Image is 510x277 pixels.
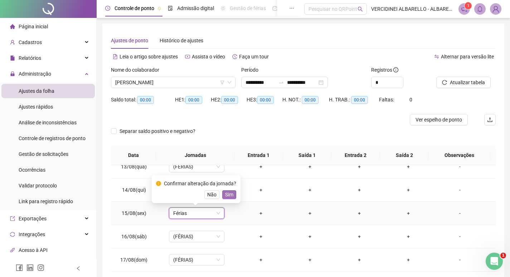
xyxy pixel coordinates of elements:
[185,96,202,104] span: 00:00
[242,256,280,264] div: +
[282,96,329,104] div: H. NOT.:
[393,67,398,72] span: info-circle
[257,96,274,104] span: 00:00
[19,183,57,188] span: Validar protocolo
[439,163,481,171] div: -
[19,247,48,253] span: Acesso à API
[465,2,472,9] sup: 1
[242,233,280,240] div: +
[225,191,233,199] span: Sim
[19,151,68,157] span: Gestão de solicitações
[340,233,378,240] div: +
[137,96,154,104] span: 00:00
[19,55,41,61] span: Relatórios
[160,38,203,43] span: Histórico de ajustes
[173,231,220,242] span: (FÉRIAS)
[19,88,54,94] span: Ajustes da folha
[19,199,73,204] span: Link para registro rápido
[291,209,329,217] div: +
[105,6,110,11] span: clock-circle
[10,24,15,29] span: home
[340,186,378,194] div: +
[486,253,503,270] iframe: Intercom live chat
[10,40,15,45] span: user-add
[19,231,45,237] span: Integrações
[416,116,462,124] span: Ver espelho de ponto
[177,5,214,11] span: Admissão digital
[436,77,491,88] button: Atualizar tabela
[329,96,379,104] div: H. TRAB.:
[175,96,211,104] div: HE 1:
[207,191,217,199] span: Não
[461,6,467,12] span: notification
[500,253,506,258] span: 1
[232,54,237,59] span: history
[19,135,86,141] span: Controle de registros de ponto
[371,5,454,13] span: VERCIDINEI ALBARELLO - ALBARELLO COMERCIO DE COMBUSTIVEIS LTDA
[121,234,147,239] span: 16/08(sáb)
[409,97,412,102] span: 0
[120,54,178,59] span: Leia o artigo sobre ajustes
[157,6,161,11] span: pushpin
[390,186,428,194] div: +
[289,6,294,11] span: ellipsis
[371,66,398,74] span: Registros
[390,209,428,217] div: +
[111,96,175,104] div: Saldo total:
[331,145,380,165] th: Entrada 2
[234,145,283,165] th: Entrada 1
[358,6,363,12] span: search
[10,71,15,76] span: lock
[16,264,23,271] span: facebook
[351,96,368,104] span: 00:00
[121,164,147,169] span: 13/08(qua)
[113,54,118,59] span: file-text
[19,39,42,45] span: Cadastros
[410,114,468,125] button: Ver espelho de ponto
[450,78,485,86] span: Atualizar tabela
[340,209,378,217] div: +
[192,54,225,59] span: Assista o vídeo
[467,3,470,8] span: 1
[239,54,269,59] span: Faça um tour
[221,96,238,104] span: 00:00
[291,186,329,194] div: +
[439,209,481,217] div: -
[220,6,225,11] span: sun
[340,256,378,264] div: +
[156,181,161,186] span: exclamation-circle
[278,80,284,85] span: to
[291,256,329,264] div: +
[164,180,236,187] div: Confirmar alteração da jornada?
[242,163,280,171] div: +
[156,145,234,165] th: Jornadas
[434,151,484,159] span: Observações
[122,187,146,193] span: 14/08(qui)
[247,96,282,104] div: HE 3:
[291,163,329,171] div: +
[26,264,34,271] span: linkedin
[120,257,147,263] span: 17/08(dom)
[122,210,146,216] span: 15/08(sex)
[222,190,236,199] button: Sim
[242,186,280,194] div: +
[10,232,15,237] span: sync
[173,208,220,219] span: Férias
[211,96,247,104] div: HE 2:
[19,167,45,173] span: Ocorrências
[302,96,319,104] span: 00:00
[390,233,428,240] div: +
[428,145,490,165] th: Observações
[115,77,231,88] span: DHYEFFISSON DE ASSIS MONTEIRO
[283,145,332,165] th: Saída 1
[204,190,219,199] button: Não
[117,127,198,135] span: Separar saldo positivo e negativo?
[487,117,493,123] span: upload
[272,6,277,11] span: dashboard
[173,161,220,172] span: (FÉRIAS)
[10,56,15,61] span: file
[10,248,15,253] span: api
[19,104,53,110] span: Ajustes rápidos
[19,216,47,221] span: Exportações
[230,5,266,11] span: Gestão de férias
